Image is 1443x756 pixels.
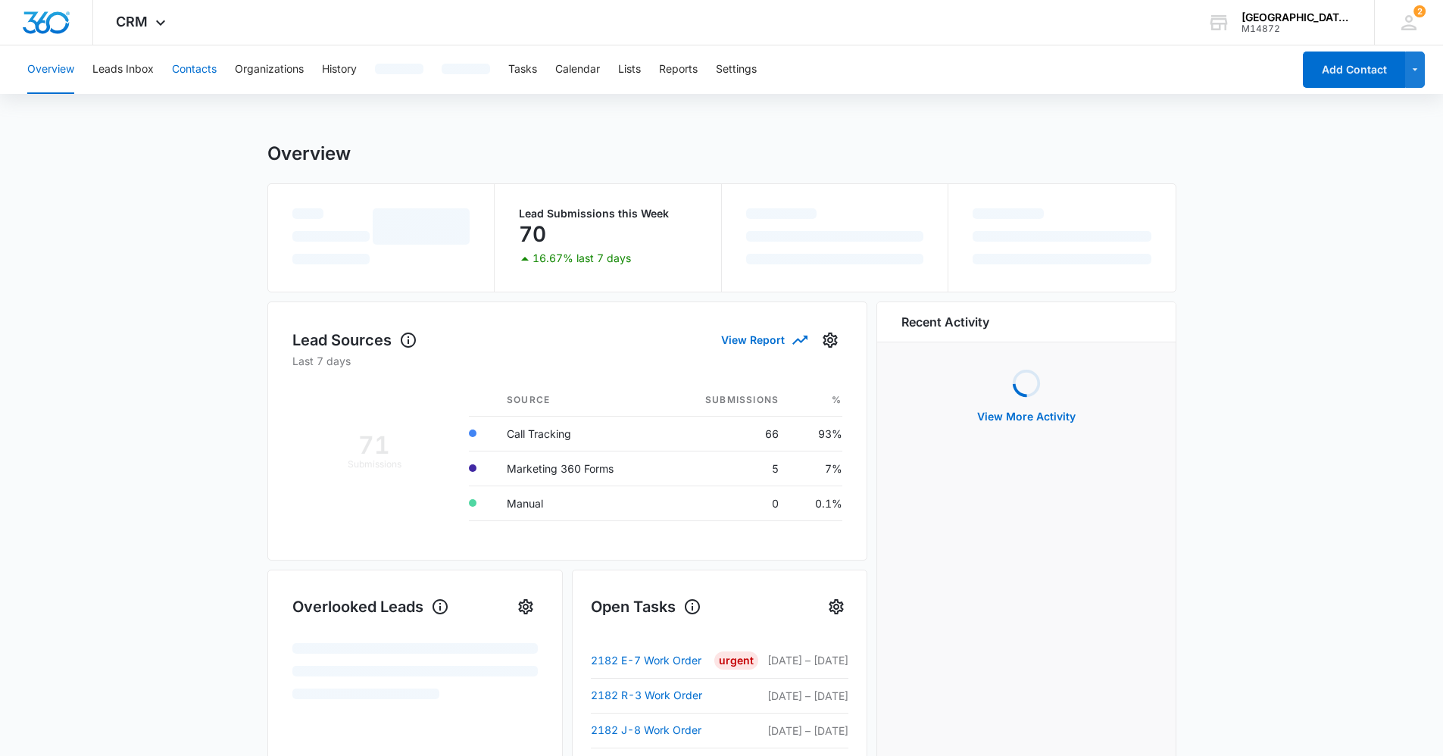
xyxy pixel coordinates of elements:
th: Submissions [664,384,791,417]
p: [DATE] – [DATE] [761,688,848,704]
h1: Lead Sources [292,329,417,351]
p: Lead Submissions this Week [519,208,697,219]
td: 5 [664,451,791,486]
td: Call Tracking [495,416,664,451]
button: Settings [818,328,842,352]
div: account id [1242,23,1352,34]
th: % [791,384,842,417]
button: Organizations [235,45,304,94]
button: Settings [824,595,848,619]
a: 2182 J-8 Work Order [591,721,713,739]
button: Tasks [508,45,537,94]
button: Add Contact [1303,52,1405,88]
td: 0 [664,486,791,520]
button: Reports [659,45,698,94]
span: 2 [1413,5,1426,17]
button: Calendar [555,45,600,94]
div: Urgent [714,651,758,670]
td: 93% [791,416,842,451]
p: [DATE] – [DATE] [761,723,848,739]
h1: Overlooked Leads [292,595,449,618]
button: Leads Inbox [92,45,154,94]
a: 2182 R-3 Work Order [591,686,713,704]
div: notifications count [1413,5,1426,17]
p: [DATE] – [DATE] [761,652,848,668]
td: 66 [664,416,791,451]
td: Marketing 360 Forms [495,451,664,486]
h6: Recent Activity [901,313,989,331]
button: View Report [721,326,806,353]
button: Settings [514,595,538,619]
td: Manual [495,486,664,520]
h1: Open Tasks [591,595,701,618]
a: 2182 E-7 Work Order [591,651,713,670]
button: Overview [27,45,74,94]
th: Source [495,384,664,417]
button: Settings [716,45,757,94]
p: 70 [519,222,546,246]
button: View More Activity [962,398,1091,435]
span: CRM [116,14,148,30]
button: History [322,45,357,94]
td: 7% [791,451,842,486]
div: account name [1242,11,1352,23]
p: Last 7 days [292,353,842,369]
p: 16.67% last 7 days [533,253,631,264]
button: Contacts [172,45,217,94]
h1: Overview [267,142,351,165]
button: Lists [618,45,641,94]
td: 0.1% [791,486,842,520]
